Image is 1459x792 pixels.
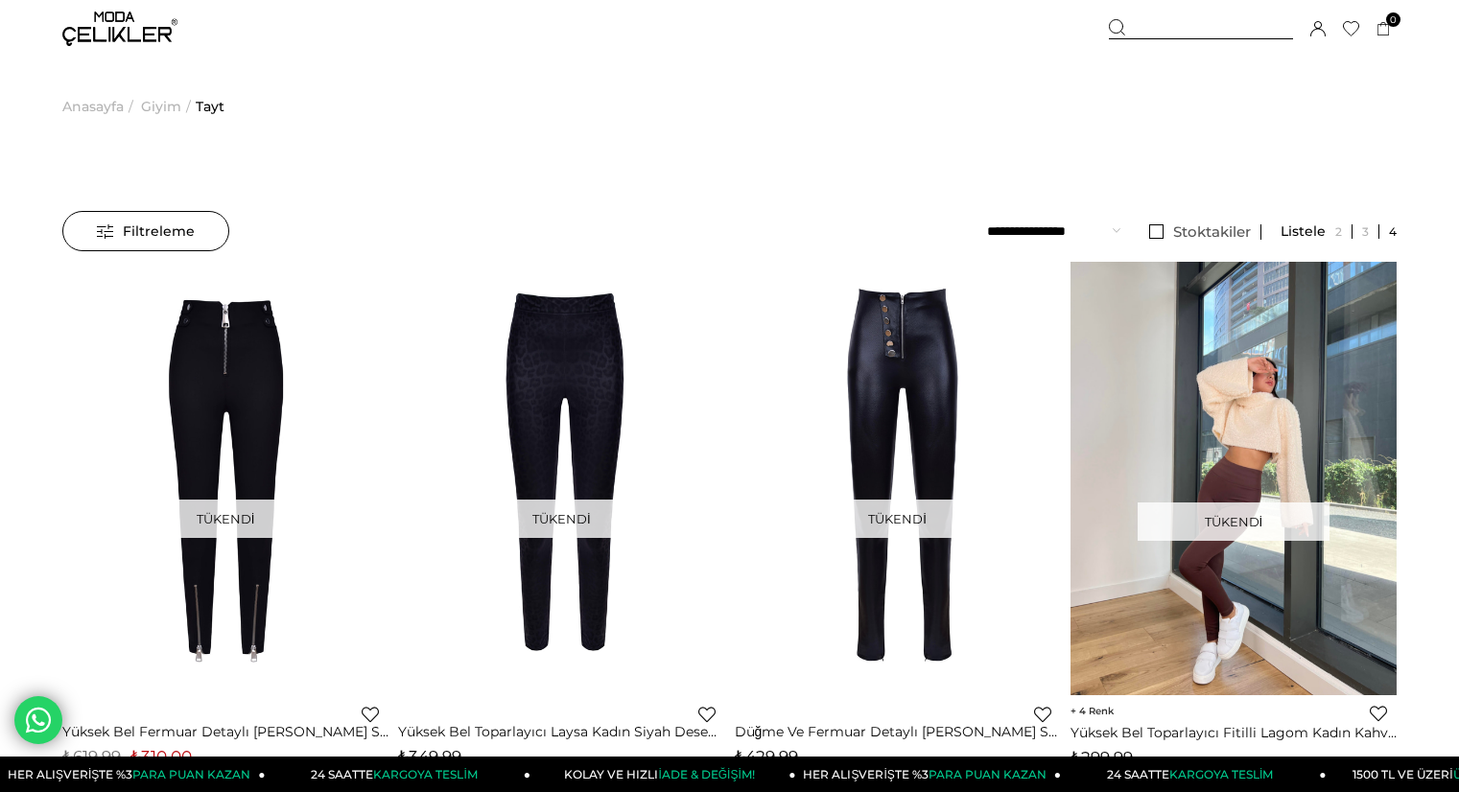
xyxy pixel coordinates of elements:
img: Yüksek Bel Toparlayıcı Fitilli Lagom Kadın Kahve Tayt 24k000157 [1071,262,1397,696]
span: İADE & DEĞİŞİM! [658,767,754,781]
a: Giyim [141,58,181,155]
span: 4 [1071,705,1114,717]
span: Stoktakiler [1173,222,1251,241]
img: logo [62,12,177,46]
span: Tükendi [802,500,994,538]
span: KARGOYA TESLİM [1169,767,1273,781]
a: Anasayfa [62,58,124,155]
li: > [62,58,138,155]
a: 24 SAATTEKARGOYA TESLİM [1061,757,1327,792]
span: PARA PUAN KAZAN [132,767,250,781]
span: KARGOYA TESLİM [373,767,477,781]
li: > [141,58,196,155]
a: Favorilere Ekle [1370,705,1387,722]
a: Stoktakiler [1140,224,1261,240]
a: Yüksek Bel Toparlayıcı Fitilli Lagom Kadın Kahve Tayt 24k000157 [1071,724,1397,741]
span: Tükendi [465,500,657,538]
span: PARA PUAN KAZAN [929,767,1047,781]
a: Tayt [196,58,224,155]
a: KOLAY VE HIZLIİADE & DEĞİŞİM! [530,757,796,792]
a: 0 [1377,22,1391,36]
span: ₺299,99 [1071,748,1133,767]
a: HER ALIŞVERİŞTE %3PARA PUAN KAZAN [796,757,1062,792]
span: Filtreleme [97,212,195,250]
a: 24 SAATTEKARGOYA TESLİM [266,757,531,792]
span: Tükendi [129,500,321,538]
span: 0 [1386,12,1400,27]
